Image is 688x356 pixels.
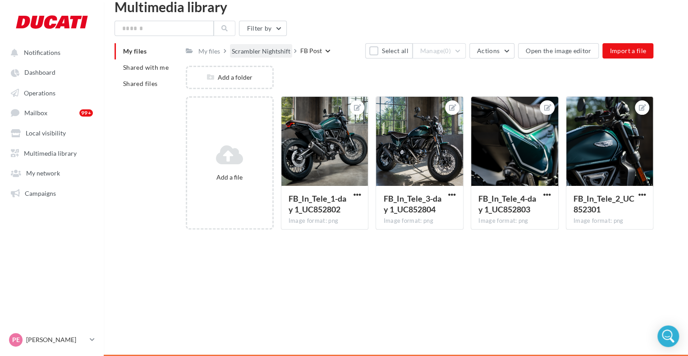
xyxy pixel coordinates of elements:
[383,194,441,214] span: FB_In_Tele_3-day 1_UC852804
[24,89,55,96] span: Operations
[24,69,55,77] span: Dashboard
[123,63,169,71] span: Shared with me
[518,43,599,59] button: Open the image editor
[610,47,646,54] span: Import a file
[24,109,47,117] span: Mailbox
[12,335,20,344] span: PE
[5,104,98,121] a: Mailbox 99+
[413,43,466,59] button: Manage(0)
[5,124,98,140] a: Local visibility
[187,73,272,82] div: Add a folder
[602,43,653,59] button: Import a file
[123,80,157,87] span: Shared files
[5,144,98,161] a: Multimedia library
[7,331,96,348] a: PE [PERSON_NAME]
[469,43,514,59] button: Actions
[5,44,95,60] button: Notifications
[26,169,60,177] span: My network
[198,47,220,56] div: My files
[26,335,86,344] p: [PERSON_NAME]
[5,185,98,201] a: Campaigns
[5,84,98,100] a: Operations
[478,217,551,225] div: Image format: png
[26,129,66,137] span: Local visibility
[24,49,60,56] span: Notifications
[191,173,269,182] div: Add a file
[232,47,290,56] div: Scrambler Nightshift
[657,325,679,347] div: Open Intercom Messenger
[289,194,346,214] span: FB_In_Tele_1-day 1_UC852802
[79,109,93,117] div: 99+
[443,47,451,54] span: (0)
[123,47,147,55] span: My files
[5,164,98,180] a: My network
[289,217,361,225] div: Image format: png
[477,47,500,54] span: Actions
[239,21,286,36] button: Filter by
[573,217,646,225] div: Image format: png
[365,43,413,59] button: Select all
[383,217,456,225] div: Image format: png
[478,194,536,214] span: FB_In_Tele_4-day 1_UC852803
[25,189,56,197] span: Campaigns
[24,149,77,157] span: Multimedia library
[300,46,322,55] div: FB Post
[5,64,98,80] a: Dashboard
[573,194,634,214] span: FB_In_Tele_2_UC852301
